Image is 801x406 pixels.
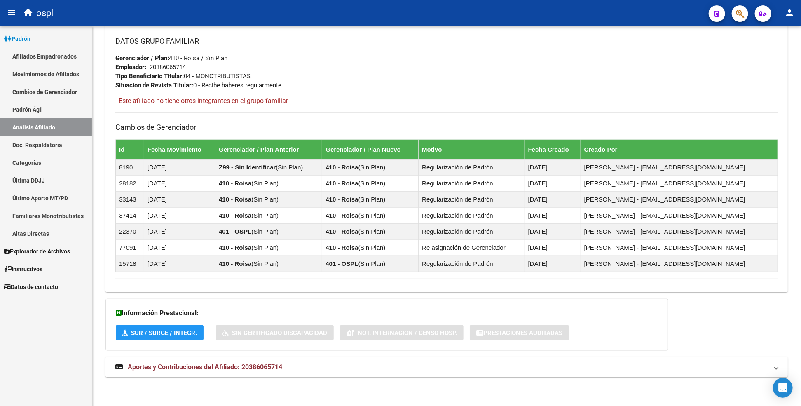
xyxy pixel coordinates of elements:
[326,228,358,235] strong: 410 - Roisa
[4,265,42,274] span: Instructivos
[525,140,581,159] th: Fecha Creado
[322,239,419,256] td: ( )
[4,247,70,256] span: Explorador de Archivos
[322,207,419,223] td: ( )
[253,244,276,251] span: Sin Plan
[115,96,778,106] h4: --Este afiliado no tiene otros integrantes en el grupo familiar--
[525,175,581,191] td: [DATE]
[470,325,569,340] button: Prestaciones Auditadas
[322,256,419,272] td: ( )
[115,82,193,89] strong: Situacion de Revista Titular:
[144,191,215,207] td: [DATE]
[144,159,215,175] td: [DATE]
[215,256,322,272] td: ( )
[116,175,144,191] td: 28182
[116,256,144,272] td: 15718
[116,307,658,319] h3: Información Prestacional:
[419,239,525,256] td: Re asignación de Gerenciador
[326,244,358,251] strong: 410 - Roisa
[326,180,358,187] strong: 410 - Roisa
[219,180,251,187] strong: 410 - Roisa
[326,260,358,267] strong: 401 - OSPL
[116,159,144,175] td: 8190
[4,34,30,43] span: Padrón
[419,191,525,207] td: Regularización de Padrón
[115,73,251,80] span: 04 - MONOTRIBUTISTAS
[116,140,144,159] th: Id
[144,175,215,191] td: [DATE]
[322,175,419,191] td: ( )
[322,140,419,159] th: Gerenciador / Plan Nuevo
[419,159,525,175] td: Regularización de Padrón
[525,256,581,272] td: [DATE]
[150,63,186,72] div: 20386065714
[4,282,58,291] span: Datos de contacto
[581,207,778,223] td: [PERSON_NAME] - [EMAIL_ADDRESS][DOMAIN_NAME]
[253,196,276,203] span: Sin Plan
[785,8,794,18] mat-icon: person
[215,175,322,191] td: ( )
[581,175,778,191] td: [PERSON_NAME] - [EMAIL_ADDRESS][DOMAIN_NAME]
[116,207,144,223] td: 37414
[581,191,778,207] td: [PERSON_NAME] - [EMAIL_ADDRESS][DOMAIN_NAME]
[216,325,334,340] button: Sin Certificado Discapacidad
[326,212,358,219] strong: 410 - Roisa
[144,256,215,272] td: [DATE]
[115,35,778,47] h3: DATOS GRUPO FAMILIAR
[115,122,778,133] h3: Cambios de Gerenciador
[116,325,204,340] button: SUR / SURGE / INTEGR.
[253,212,276,219] span: Sin Plan
[116,191,144,207] td: 33143
[419,207,525,223] td: Regularización de Padrón
[115,63,146,71] strong: Empleador:
[581,223,778,239] td: [PERSON_NAME] - [EMAIL_ADDRESS][DOMAIN_NAME]
[361,260,384,267] span: Sin Plan
[115,73,184,80] strong: Tipo Beneficiario Titular:
[232,329,327,337] span: Sin Certificado Discapacidad
[219,260,251,267] strong: 410 - Roisa
[419,223,525,239] td: Regularización de Padrón
[361,164,384,171] span: Sin Plan
[525,207,581,223] td: [DATE]
[525,159,581,175] td: [DATE]
[361,244,384,251] span: Sin Plan
[322,159,419,175] td: ( )
[215,191,322,207] td: ( )
[116,239,144,256] td: 77091
[419,175,525,191] td: Regularización de Padrón
[581,159,778,175] td: [PERSON_NAME] - [EMAIL_ADDRESS][DOMAIN_NAME]
[219,212,251,219] strong: 410 - Roisa
[144,239,215,256] td: [DATE]
[253,228,276,235] span: Sin Plan
[219,244,251,251] strong: 410 - Roisa
[115,54,227,62] span: 410 - Roisa / Sin Plan
[144,207,215,223] td: [DATE]
[322,223,419,239] td: ( )
[219,196,251,203] strong: 410 - Roisa
[144,140,215,159] th: Fecha Movimiento
[215,223,322,239] td: ( )
[7,8,16,18] mat-icon: menu
[419,256,525,272] td: Regularización de Padrón
[215,239,322,256] td: ( )
[115,82,281,89] span: 0 - Recibe haberes regularmente
[36,4,53,22] span: ospl
[326,164,358,171] strong: 410 - Roisa
[483,329,562,337] span: Prestaciones Auditadas
[115,20,137,28] span: 29
[340,325,464,340] button: Not. Internacion / Censo Hosp.
[326,196,358,203] strong: 410 - Roisa
[773,378,793,398] div: Open Intercom Messenger
[525,239,581,256] td: [DATE]
[361,212,384,219] span: Sin Plan
[115,20,130,28] strong: Edad:
[115,54,169,62] strong: Gerenciador / Plan:
[144,223,215,239] td: [DATE]
[219,164,276,171] strong: Z99 - Sin Identificar
[215,207,322,223] td: ( )
[105,357,788,377] mat-expansion-panel-header: Aportes y Contribuciones del Afiliado: 20386065714
[361,196,384,203] span: Sin Plan
[525,223,581,239] td: [DATE]
[128,363,282,371] span: Aportes y Contribuciones del Afiliado: 20386065714
[116,223,144,239] td: 22370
